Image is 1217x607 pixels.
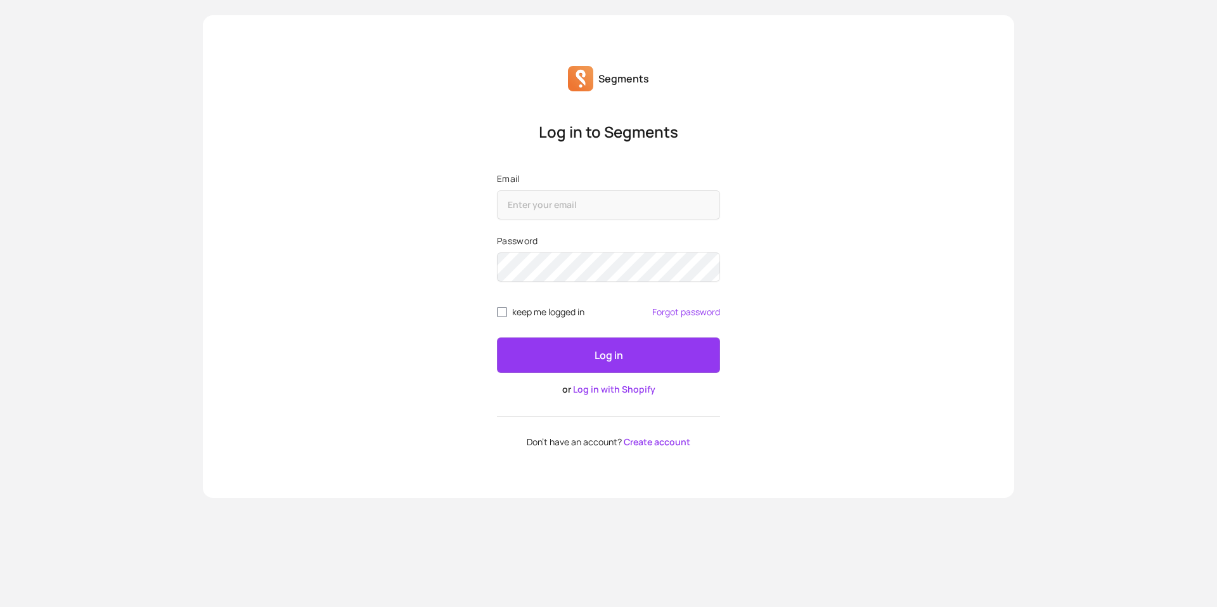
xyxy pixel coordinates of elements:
[598,71,649,86] p: Segments
[497,235,720,247] label: Password
[573,383,655,395] a: Log in with Shopify
[497,437,720,447] p: Don't have an account?
[624,436,690,448] a: Create account
[497,190,720,219] input: Email
[497,173,720,185] label: Email
[652,307,720,317] a: Forgot password
[595,348,623,363] p: Log in
[497,122,720,142] p: Log in to Segments
[497,252,720,282] input: Password
[497,337,720,373] button: Log in
[497,307,507,317] input: remember me
[497,383,720,396] p: or
[512,307,584,317] span: keep me logged in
